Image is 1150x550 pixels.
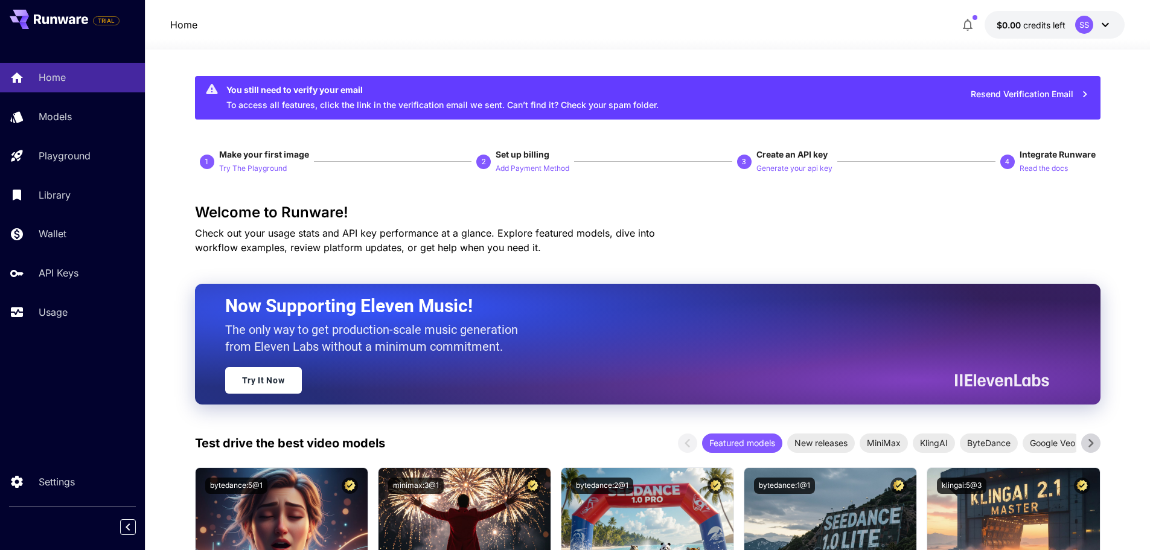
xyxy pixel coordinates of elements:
p: Settings [39,475,75,489]
p: Try The Playground [219,163,287,174]
button: Certified Model – Vetted for best performance and includes a commercial license. [708,478,724,494]
span: Add your payment card to enable full platform functionality. [93,13,120,28]
div: New releases [787,433,855,453]
div: MiniMax [860,433,908,453]
span: New releases [787,436,855,449]
button: minimax:3@1 [388,478,444,494]
span: Make your first image [219,149,309,159]
span: Set up billing [496,149,549,159]
div: KlingAI [913,433,955,453]
span: TRIAL [94,16,119,25]
div: Collapse sidebar [129,516,145,538]
span: Check out your usage stats and API key performance at a glance. Explore featured models, dive int... [195,227,655,254]
p: Test drive the best video models [195,434,385,452]
button: Try The Playground [219,161,287,175]
p: 1 [205,156,209,167]
a: Home [170,18,197,32]
button: Certified Model – Vetted for best performance and includes a commercial license. [1074,478,1090,494]
button: bytedance:5@1 [205,478,267,494]
button: Certified Model – Vetted for best performance and includes a commercial license. [890,478,907,494]
button: Add Payment Method [496,161,569,175]
button: Collapse sidebar [120,519,136,535]
p: Generate your api key [756,163,832,174]
div: Google Veo [1023,433,1082,453]
div: You still need to verify your email [226,83,659,96]
button: klingai:5@3 [937,478,986,494]
p: Add Payment Method [496,163,569,174]
p: 3 [742,156,746,167]
span: credits left [1023,20,1065,30]
div: ByteDance [960,433,1018,453]
button: bytedance:1@1 [754,478,815,494]
button: Generate your api key [756,161,832,175]
button: Certified Model – Vetted for best performance and includes a commercial license. [342,478,358,494]
p: Library [39,188,71,202]
span: KlingAI [913,436,955,449]
span: Google Veo [1023,436,1082,449]
button: Read the docs [1020,161,1068,175]
button: $0.00SS [985,11,1125,39]
button: Resend Verification Email [964,82,1096,107]
h2: Now Supporting Eleven Music! [225,295,1040,318]
p: Read the docs [1020,163,1068,174]
p: Usage [39,305,68,319]
span: $0.00 [997,20,1023,30]
p: Playground [39,149,91,163]
p: Wallet [39,226,66,241]
div: SS [1075,16,1093,34]
p: 4 [1005,156,1009,167]
span: Integrate Runware [1020,149,1096,159]
span: Create an API key [756,149,828,159]
span: MiniMax [860,436,908,449]
p: 2 [482,156,486,167]
span: ByteDance [960,436,1018,449]
a: Try It Now [225,367,302,394]
button: Certified Model – Vetted for best performance and includes a commercial license. [525,478,541,494]
p: API Keys [39,266,78,280]
p: The only way to get production-scale music generation from Eleven Labs without a minimum commitment. [225,321,527,355]
div: To access all features, click the link in the verification email we sent. Can’t find it? Check yo... [226,80,659,116]
span: Featured models [702,436,782,449]
nav: breadcrumb [170,18,197,32]
div: Featured models [702,433,782,453]
h3: Welcome to Runware! [195,204,1100,221]
div: $0.00 [997,19,1065,31]
button: bytedance:2@1 [571,478,633,494]
p: Home [39,70,66,85]
p: Models [39,109,72,124]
